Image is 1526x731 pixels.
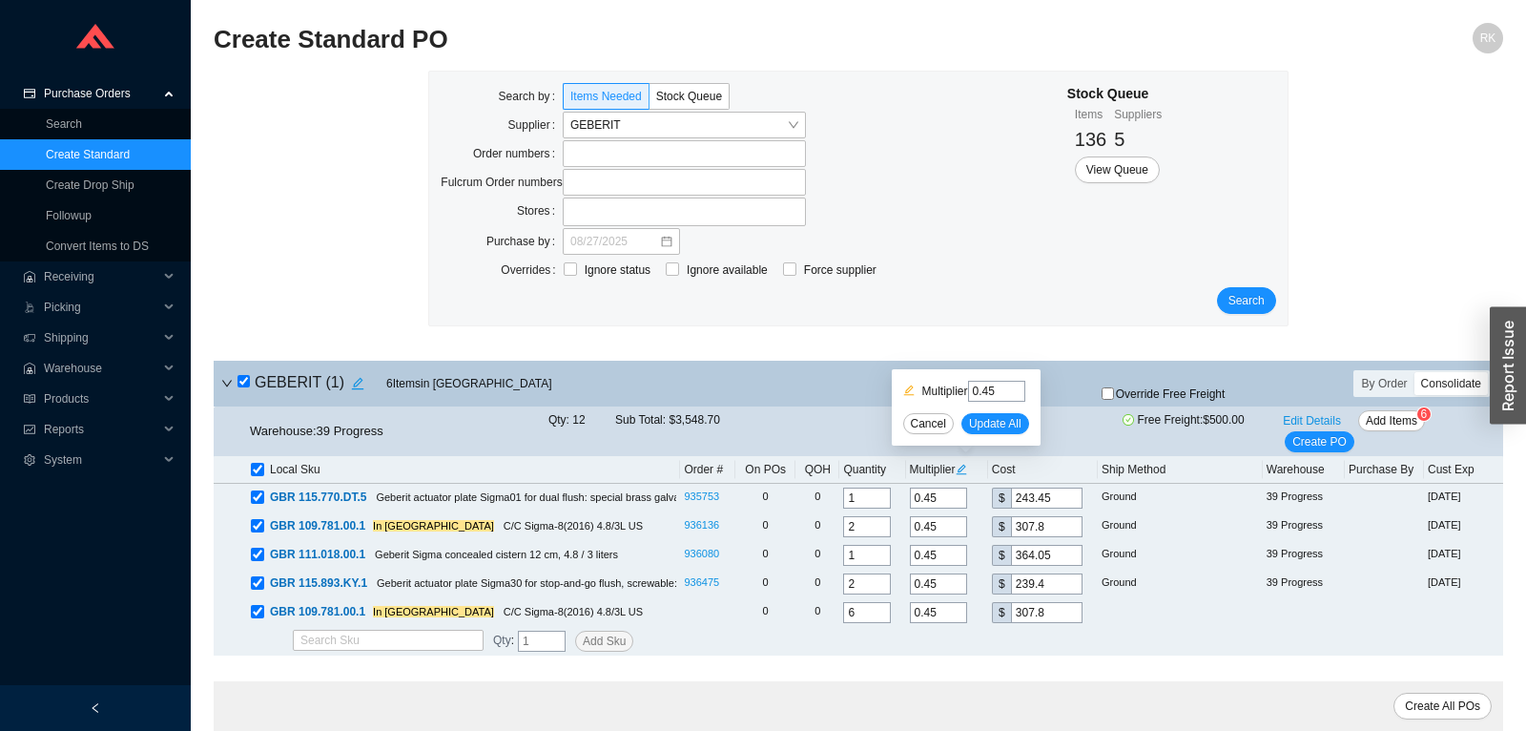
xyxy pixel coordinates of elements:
[46,148,130,161] a: Create Standard
[735,541,795,570] td: 0
[922,381,1029,402] div: Multiplier
[493,631,514,652] span: :
[1123,414,1134,426] span: check-circle
[1263,570,1345,598] td: 39 Progress
[23,424,36,435] span: fund
[961,413,1029,434] button: Update All
[250,421,383,442] div: Warehouse: 39 Progress
[795,484,839,512] td: 0
[956,464,967,475] span: edit
[1424,456,1503,484] th: Cust Exp
[1358,410,1425,431] button: Add Items
[795,570,839,598] td: 0
[903,385,915,396] span: edit
[735,570,795,598] td: 0
[615,413,666,427] span: Sub Total:
[441,169,563,196] label: Fulcrum Order numbers
[1203,413,1244,427] span: $500.00
[992,545,1011,566] div: $
[270,491,366,504] span: GBR 115.770.DT.5
[795,598,839,627] td: 0
[1114,129,1124,150] span: 5
[46,117,82,131] a: Search
[796,261,884,280] span: Force supplier
[44,261,158,292] span: Receiving
[504,606,643,617] span: C/C Sigma-8(2016) 4.8/3L US
[911,414,946,433] span: Cancel
[377,577,966,589] span: Geberit actuator plate Sigma30 for stop-and-go flush, screwable: bright chrome-plated / chrome br...
[1098,484,1263,512] td: Ground
[548,413,569,427] span: Qty:
[1263,512,1345,541] td: 39 Progress
[1098,570,1263,598] td: Ground
[23,454,36,466] span: setting
[1424,541,1503,570] td: [DATE]
[992,488,1011,509] div: $
[44,292,158,323] span: Picking
[577,261,658,280] span: Ignore status
[486,228,563,255] label: Purchase by
[1393,693,1492,720] button: Create All POs
[684,491,719,502] a: 935753
[669,413,719,427] span: $3,548.70
[684,519,719,531] a: 936136
[44,384,158,414] span: Products
[1075,105,1106,124] div: Items
[46,209,92,222] a: Followup
[992,602,1011,623] div: $
[1424,484,1503,512] td: [DATE]
[795,541,839,570] td: 0
[1086,160,1148,179] span: View Queue
[1283,411,1341,430] span: Edit Details
[373,520,494,532] mark: In [GEOGRAPHIC_DATA]
[501,257,563,283] label: Overrides
[1102,387,1114,400] input: Override Free Freight
[684,576,719,588] a: 936475
[1098,456,1263,484] th: Ship Method
[46,178,134,192] a: Create Drop Ship
[969,414,1021,433] span: Update All
[345,377,370,390] span: edit
[504,520,643,532] span: C/C Sigma-8(2016) 4.8/3L US
[376,491,704,503] span: Geberit actuator plate Sigma01 for dual flush: special brass galvanized
[679,261,775,280] span: Ignore available
[795,456,839,484] th: QOH
[237,370,371,397] h4: GEBERIT
[270,460,320,479] span: Local Sku
[1263,541,1345,570] td: 39 Progress
[570,113,798,137] span: GEBERIT
[1263,456,1345,484] th: Warehouse
[46,240,149,253] a: Convert Items to DS
[44,353,158,384] span: Warehouse
[992,516,1011,537] div: $
[44,445,158,475] span: System
[23,88,36,99] span: credit-card
[1417,407,1431,421] sup: 6
[1480,23,1496,53] span: RK
[992,574,1011,595] div: $
[1405,697,1480,716] span: Create All POs
[375,549,618,560] span: Geberit Sigma concealed cistern 12 cm, 4.8 / 3 liters
[518,631,566,652] input: 1
[270,548,365,561] span: GBR 111.018.00.1
[1285,431,1354,452] button: Create PO
[270,576,367,590] span: GBR 115.893.KY.1
[1098,512,1263,541] td: Ground
[1421,407,1428,421] span: 6
[735,484,795,512] td: 0
[735,512,795,541] td: 0
[795,512,839,541] td: 0
[1075,129,1106,150] span: 136
[23,393,36,405] span: read
[1275,410,1349,431] button: Edit Details
[508,112,563,138] label: Supplier:
[499,83,563,110] label: Search by
[1414,372,1488,395] div: Consolidate
[373,606,494,617] mark: In [GEOGRAPHIC_DATA]
[1366,411,1417,430] span: Add Items
[1075,157,1160,183] button: View Queue
[1424,570,1503,598] td: [DATE]
[1228,291,1265,310] span: Search
[1114,105,1162,124] div: Suppliers
[90,702,101,714] span: left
